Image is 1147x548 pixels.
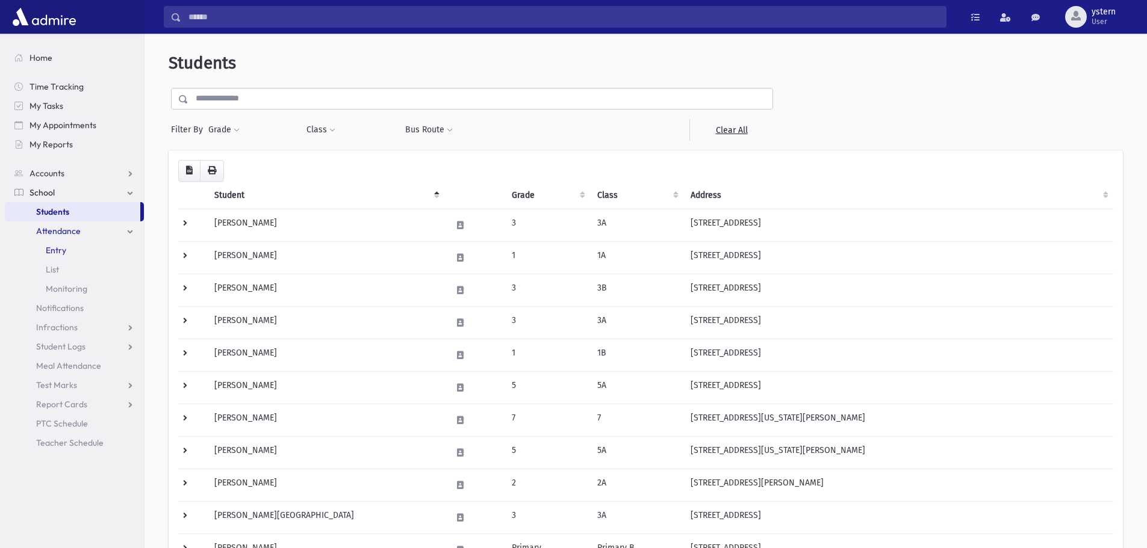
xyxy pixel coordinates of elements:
td: [STREET_ADDRESS][US_STATE][PERSON_NAME] [683,404,1113,436]
button: Grade [208,119,240,141]
a: PTC Schedule [5,414,144,433]
a: Students [5,202,140,221]
button: Class [306,119,336,141]
td: [PERSON_NAME] [207,371,444,404]
td: 3A [590,209,684,241]
a: Accounts [5,164,144,183]
td: [STREET_ADDRESS] [683,339,1113,371]
td: [STREET_ADDRESS] [683,371,1113,404]
a: School [5,183,144,202]
a: Report Cards [5,395,144,414]
span: PTC Schedule [36,418,88,429]
a: Clear All [689,119,773,141]
a: Attendance [5,221,144,241]
a: Meal Attendance [5,356,144,375]
span: Entry [46,245,66,256]
td: 3 [505,209,590,241]
button: CSV [178,160,200,182]
td: 1 [505,241,590,274]
td: 2A [590,469,684,501]
span: My Reports [30,139,73,150]
td: [STREET_ADDRESS][PERSON_NAME] [683,469,1113,501]
span: School [30,187,55,198]
td: 7 [505,404,590,436]
span: Attendance [36,226,81,236]
span: My Appointments [30,120,96,131]
button: Bus Route [405,119,453,141]
a: Test Marks [5,375,144,395]
span: Time Tracking [30,81,84,92]
a: Home [5,48,144,67]
button: Print [200,160,224,182]
td: 5A [590,436,684,469]
a: Student Logs [5,337,144,356]
span: Students [36,206,69,217]
td: 2 [505,469,590,501]
td: [PERSON_NAME] [207,274,444,306]
td: [PERSON_NAME] [207,306,444,339]
th: Student: activate to sort column descending [207,182,444,209]
a: Teacher Schedule [5,433,144,452]
input: Search [181,6,946,28]
td: [PERSON_NAME] [207,241,444,274]
a: Infractions [5,318,144,337]
span: Monitoring [46,283,87,294]
a: My Tasks [5,96,144,115]
td: [PERSON_NAME] [207,339,444,371]
a: List [5,260,144,279]
td: 1 [505,339,590,371]
span: Infractions [36,322,78,333]
td: 5A [590,371,684,404]
span: Student Logs [36,341,85,352]
td: [PERSON_NAME] [207,469,444,501]
span: My Tasks [30,100,63,111]
td: 3B [590,274,684,306]
span: Teacher Schedule [36,437,104,448]
span: Report Cards [36,399,87,410]
td: [PERSON_NAME] [207,209,444,241]
span: Accounts [30,168,64,179]
span: User [1092,17,1116,26]
a: My Reports [5,135,144,154]
th: Class: activate to sort column ascending [590,182,684,209]
img: AdmirePro [10,5,79,29]
td: 3 [505,306,590,339]
td: 3A [590,306,684,339]
td: 1B [590,339,684,371]
a: Notifications [5,298,144,318]
span: Notifications [36,303,84,313]
span: Meal Attendance [36,360,101,371]
td: 3 [505,274,590,306]
td: [STREET_ADDRESS] [683,501,1113,534]
th: Grade: activate to sort column ascending [505,182,590,209]
td: 3A [590,501,684,534]
td: [STREET_ADDRESS] [683,274,1113,306]
td: [PERSON_NAME] [207,404,444,436]
a: Time Tracking [5,77,144,96]
td: 1A [590,241,684,274]
td: [PERSON_NAME][GEOGRAPHIC_DATA] [207,501,444,534]
td: 7 [590,404,684,436]
td: [STREET_ADDRESS] [683,306,1113,339]
td: [STREET_ADDRESS] [683,241,1113,274]
a: Monitoring [5,279,144,298]
th: Address: activate to sort column ascending [683,182,1113,209]
td: 5 [505,371,590,404]
a: Entry [5,241,144,260]
td: [STREET_ADDRESS][US_STATE][PERSON_NAME] [683,436,1113,469]
td: [PERSON_NAME] [207,436,444,469]
span: Students [169,53,236,73]
span: Home [30,52,52,63]
td: 3 [505,501,590,534]
span: Filter By [171,123,208,136]
td: [STREET_ADDRESS] [683,209,1113,241]
a: My Appointments [5,115,144,135]
span: List [46,264,59,275]
span: ystern [1092,7,1116,17]
span: Test Marks [36,380,77,390]
td: 5 [505,436,590,469]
